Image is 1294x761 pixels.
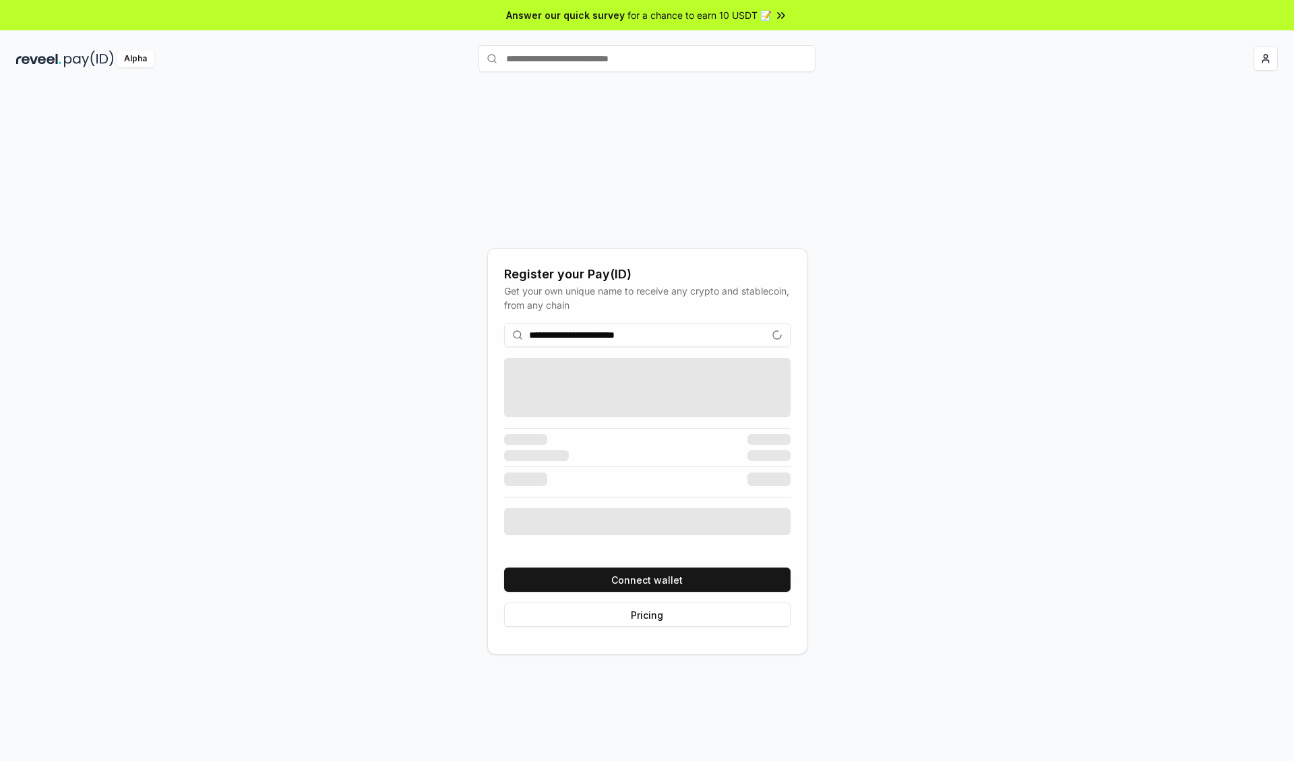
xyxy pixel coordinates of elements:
span: Answer our quick survey [506,8,625,22]
button: Pricing [504,603,791,627]
img: pay_id [64,51,114,67]
div: Register your Pay(ID) [504,265,791,284]
button: Connect wallet [504,568,791,592]
div: Get your own unique name to receive any crypto and stablecoin, from any chain [504,284,791,312]
div: Alpha [117,51,154,67]
span: for a chance to earn 10 USDT 📝 [627,8,772,22]
img: reveel_dark [16,51,61,67]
